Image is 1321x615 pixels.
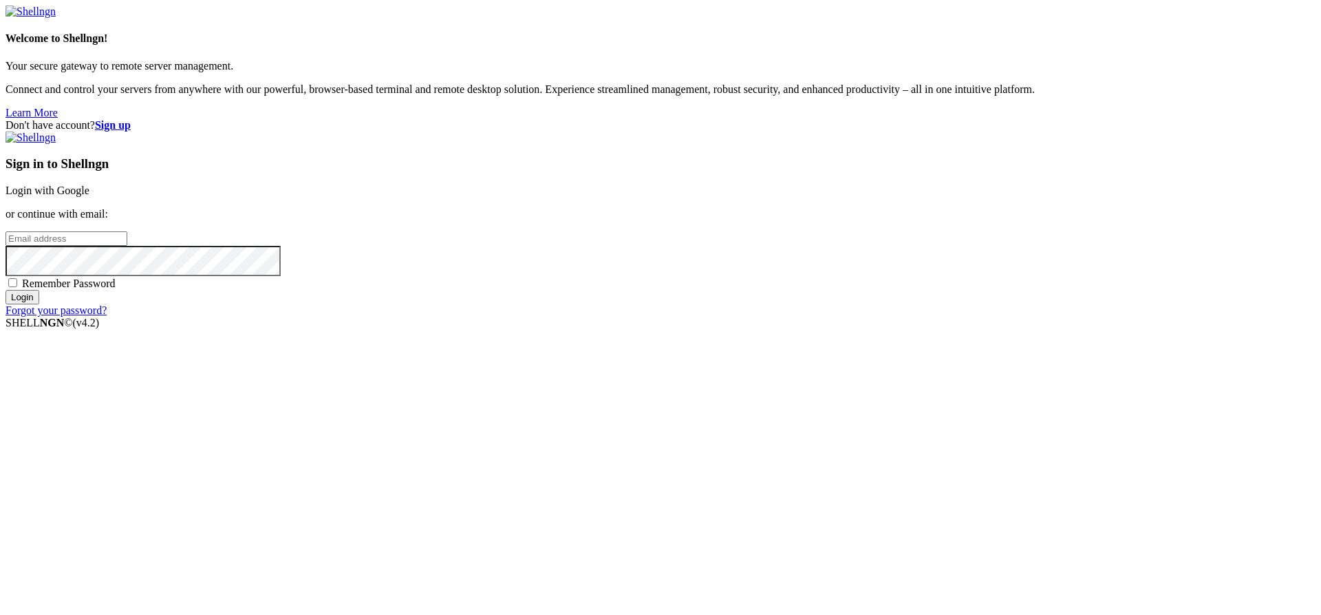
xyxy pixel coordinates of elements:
p: Connect and control your servers from anywhere with our powerful, browser-based terminal and remo... [6,83,1315,96]
a: Login with Google [6,185,89,196]
div: Don't have account? [6,119,1315,132]
input: Login [6,290,39,304]
a: Learn More [6,107,58,118]
img: Shellngn [6,132,56,144]
p: Your secure gateway to remote server management. [6,60,1315,72]
h3: Sign in to Shellngn [6,156,1315,171]
b: NGN [40,317,65,329]
span: Remember Password [22,278,116,289]
a: Forgot your password? [6,304,107,316]
p: or continue with email: [6,208,1315,220]
span: 4.2.0 [73,317,100,329]
input: Email address [6,231,127,246]
a: Sign up [95,119,131,131]
span: SHELL © [6,317,99,329]
input: Remember Password [8,278,17,287]
h4: Welcome to Shellngn! [6,32,1315,45]
img: Shellngn [6,6,56,18]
